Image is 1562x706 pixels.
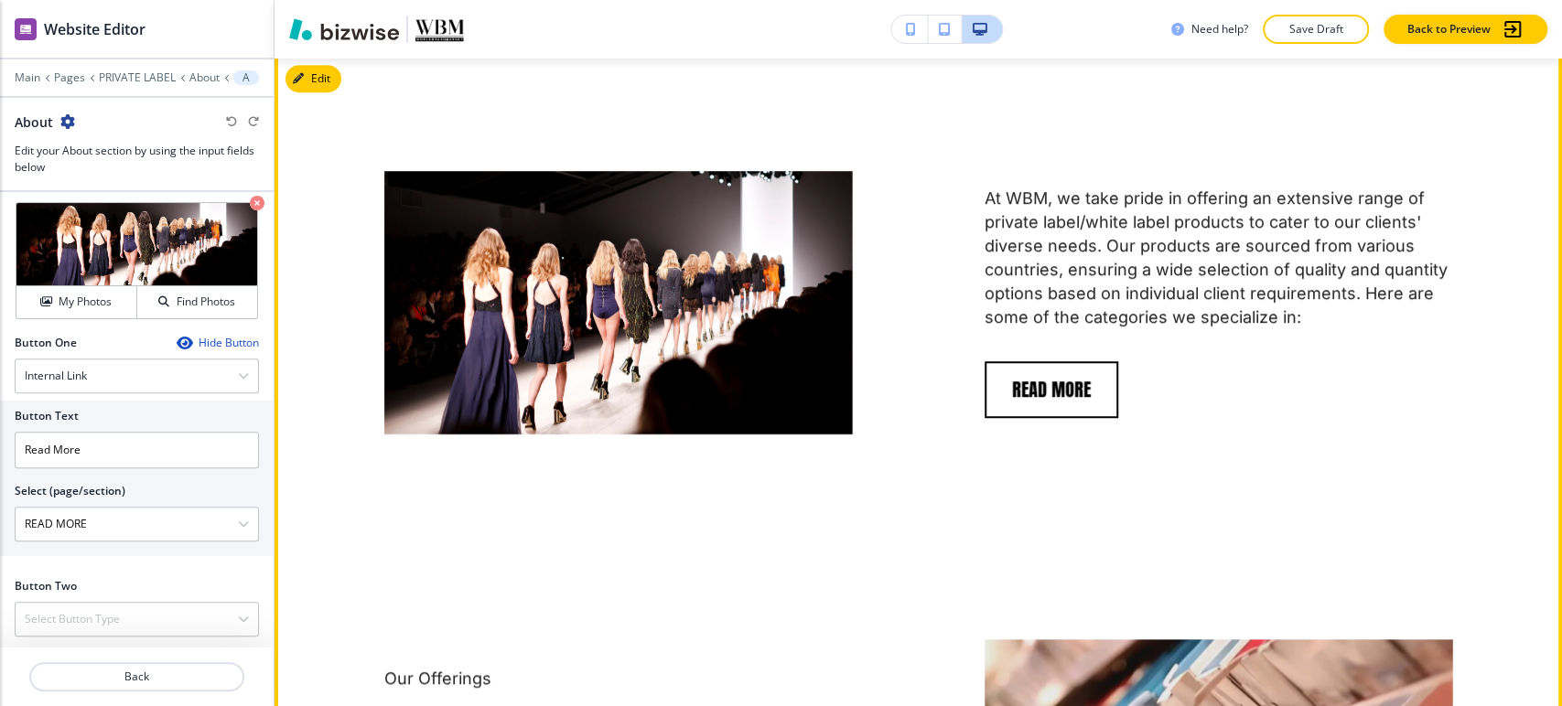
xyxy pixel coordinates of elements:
[25,368,87,384] h4: Internal Link
[15,18,37,40] img: editor icon
[384,667,853,690] p: Our Offerings
[137,286,257,318] button: Find Photos
[384,171,853,434] img: <p>At WBM, we take pride in offering an extensive range of private label/white label products to ...
[1263,15,1369,44] button: Save Draft
[44,18,145,40] h2: Website Editor
[289,18,399,40] img: Bizwise Logo
[29,662,244,691] button: Back
[985,187,1453,328] p: At WBM, we take pride in offering an extensive range of private label/white label products to cat...
[31,669,242,685] p: Back
[985,361,1118,418] button: Read More
[15,483,125,499] h2: Select (page/section)
[189,71,220,84] button: About
[285,65,341,92] button: Edit
[233,70,259,85] button: About
[25,611,120,627] h4: Select Button Type
[1384,15,1547,44] button: Back to Preview
[54,71,85,84] button: Pages
[1191,21,1248,37] h3: Need help?
[1407,21,1491,37] p: Back to Preview
[15,335,77,351] h2: Button One
[177,336,259,350] button: Hide Button
[16,508,238,540] input: Manual Input
[177,294,235,310] h4: Find Photos
[415,16,465,42] img: Your Logo
[15,408,79,424] h2: Button Text
[242,71,250,84] p: About
[15,112,53,132] h2: About
[15,201,259,320] div: My PhotosFind Photos
[15,143,259,176] h3: Edit your About section by using the input fields below
[15,71,40,84] button: Main
[16,286,137,318] button: My Photos
[1287,21,1345,37] p: Save Draft
[59,294,112,310] h4: My Photos
[15,578,77,594] h2: Button Two
[99,71,176,84] button: PRIVATE LABEL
